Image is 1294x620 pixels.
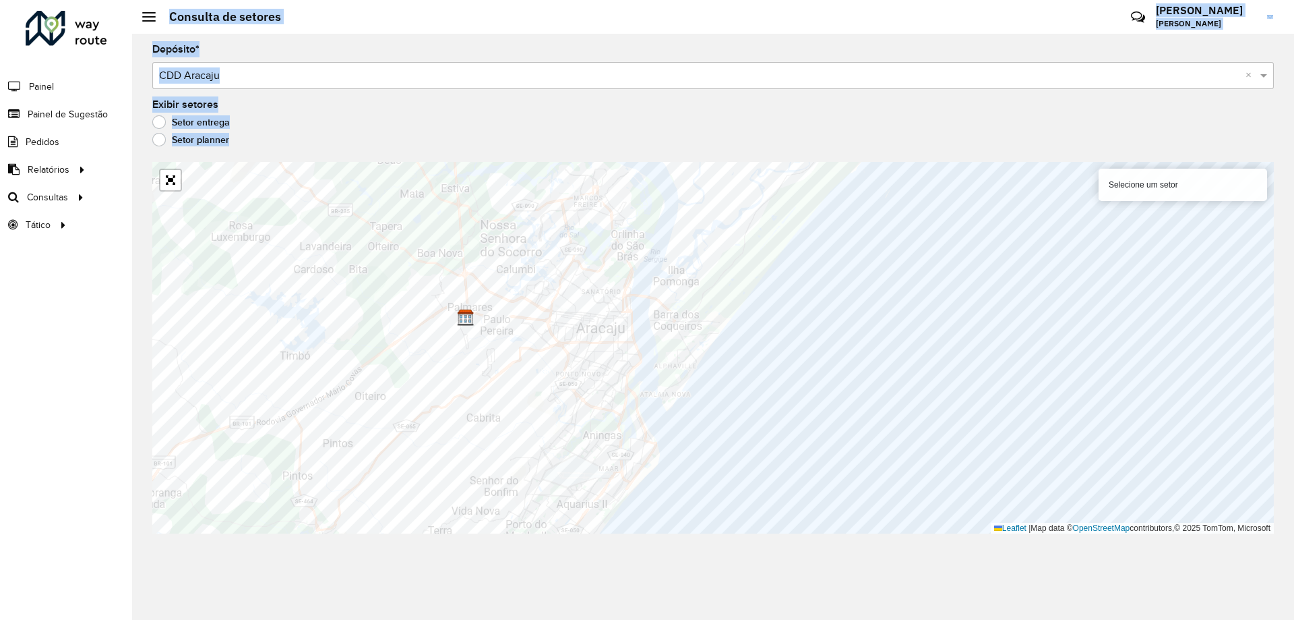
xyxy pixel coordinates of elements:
div: Selecione um setor [1099,169,1267,201]
a: Contato Rápido [1123,3,1152,32]
label: Setor entrega [152,115,230,129]
a: Leaflet [994,524,1026,533]
span: Painel [29,80,54,94]
h2: Consulta de setores [156,9,281,24]
span: Pedidos [26,135,59,149]
span: Tático [26,218,51,232]
a: Abrir mapa em tela cheia [160,170,181,190]
span: Consultas [27,190,68,204]
label: Exibir setores [152,96,218,113]
span: Painel de Sugestão [28,107,108,121]
label: Setor planner [152,133,229,146]
label: Depósito [152,41,199,57]
span: [PERSON_NAME] [1156,18,1257,30]
h3: [PERSON_NAME] [1156,4,1257,17]
span: Relatórios [28,163,69,177]
span: | [1028,524,1030,533]
div: Map data © contributors,© 2025 TomTom, Microsoft [991,523,1274,534]
span: Clear all [1245,67,1257,84]
a: OpenStreetMap [1073,524,1130,533]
